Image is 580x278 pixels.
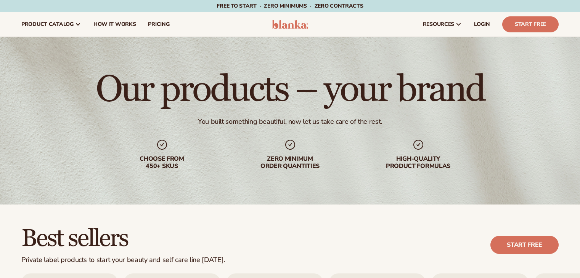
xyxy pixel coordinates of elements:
a: How It Works [87,12,142,37]
a: LOGIN [468,12,496,37]
a: resources [417,12,468,37]
h1: Our products – your brand [96,72,484,108]
div: High-quality product formulas [370,155,467,170]
div: Zero minimum order quantities [241,155,339,170]
span: product catalog [21,21,74,27]
img: logo [272,20,308,29]
div: You built something beautiful, now let us take care of the rest. [198,117,382,126]
span: LOGIN [474,21,490,27]
span: pricing [148,21,169,27]
a: product catalog [15,12,87,37]
a: Start free [490,236,559,254]
div: Choose from 450+ Skus [113,155,211,170]
h2: Best sellers [21,226,225,251]
span: How It Works [93,21,136,27]
div: Private label products to start your beauty and self care line [DATE]. [21,256,225,264]
span: resources [423,21,454,27]
a: Start Free [502,16,559,32]
a: pricing [142,12,175,37]
span: Free to start · ZERO minimums · ZERO contracts [217,2,363,10]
